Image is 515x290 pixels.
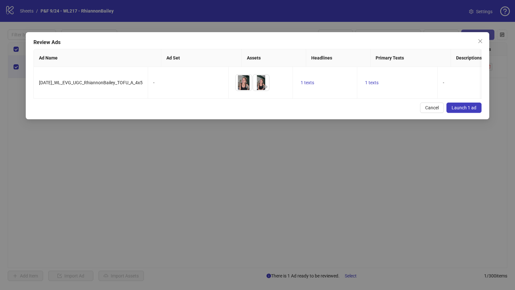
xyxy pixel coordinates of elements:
span: eye [263,85,267,89]
div: Review Ads [33,39,482,46]
th: Ad Name [34,49,161,67]
button: Cancel [420,103,444,113]
button: 1 texts [298,79,317,86]
th: Ad Set [161,49,242,67]
button: Preview [261,83,269,91]
button: 1 texts [362,79,381,86]
th: Primary Texts [370,49,451,67]
button: Close [475,36,485,46]
span: Cancel [425,105,439,110]
th: Headlines [306,49,370,67]
span: - [443,80,444,85]
span: [DATE]_WL_EVG_UGC_RhiannonBailey_TOFU_A_4x5 [39,80,143,85]
img: Asset 1 [236,75,252,91]
span: Launch 1 ad [452,105,476,110]
button: Preview [244,83,252,91]
span: 1 texts [365,80,379,85]
div: - [153,79,223,86]
span: 1 texts [301,80,314,85]
th: Assets [242,49,306,67]
button: Launch 1 ad [446,103,482,113]
img: Asset 2 [253,75,269,91]
span: close [478,39,483,44]
span: eye [246,85,250,89]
